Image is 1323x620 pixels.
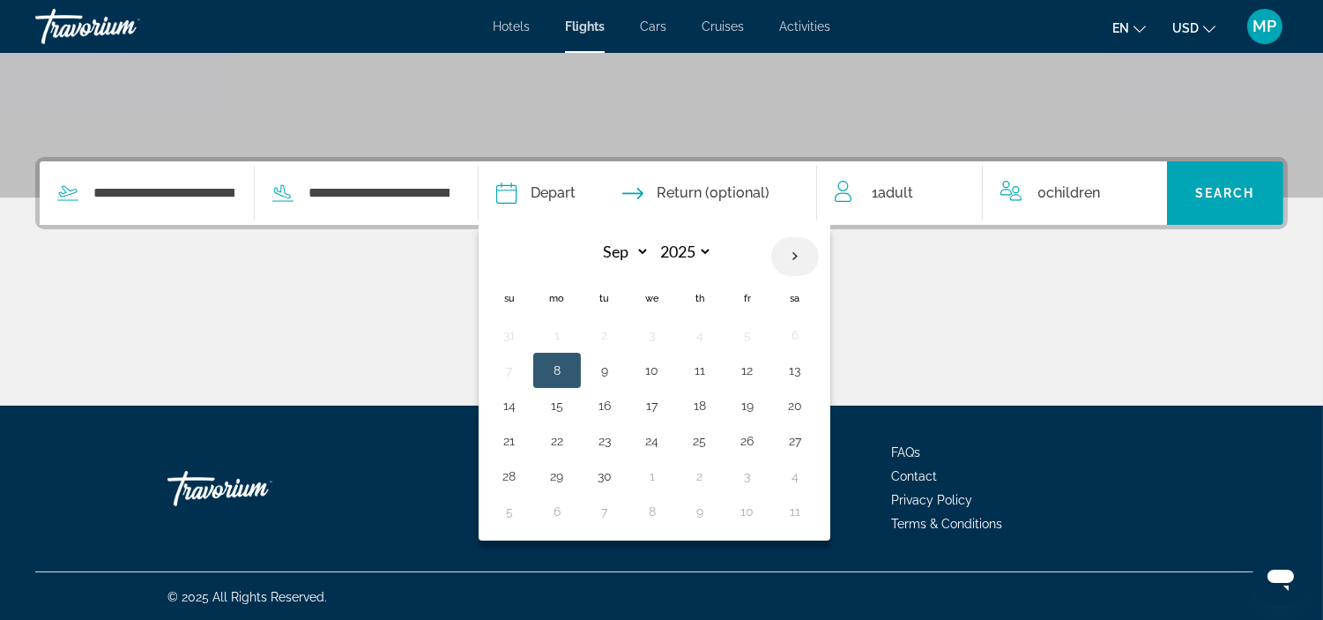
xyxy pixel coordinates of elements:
button: Day 8 [543,358,571,383]
div: Search widget [40,161,1283,225]
a: Hotels [493,19,530,34]
a: Contact [891,469,937,483]
button: Day 21 [495,429,524,453]
button: Day 13 [781,358,809,383]
button: Day 4 [686,323,714,347]
button: Day 1 [638,464,666,489]
button: Day 18 [686,393,714,418]
a: FAQs [891,445,920,459]
button: Day 15 [543,393,571,418]
span: 1 [872,181,913,205]
a: Travorium [35,4,212,49]
button: Day 17 [638,393,666,418]
button: Day 16 [591,393,619,418]
span: MP [1253,18,1277,35]
select: Select month [592,236,650,267]
button: Day 11 [686,358,714,383]
button: Day 19 [733,393,762,418]
button: Return date [622,161,769,225]
span: USD [1172,21,1199,35]
span: Return (optional) [657,181,769,205]
button: Day 10 [733,499,762,524]
span: Search [1195,186,1255,200]
a: Activities [779,19,830,34]
iframe: Button to launch messaging window [1252,549,1309,606]
a: Travorium [167,462,344,515]
button: Day 2 [686,464,714,489]
button: Day 6 [543,499,571,524]
button: Day 28 [495,464,524,489]
button: Day 22 [543,429,571,453]
span: © 2025 All Rights Reserved. [167,590,327,604]
button: Day 6 [781,323,809,347]
button: Change language [1112,15,1146,41]
button: Day 2 [591,323,619,347]
button: Day 12 [733,358,762,383]
span: Children [1046,184,1100,201]
button: Next month [771,236,819,277]
button: Day 7 [495,358,524,383]
button: Day 27 [781,429,809,453]
button: Day 29 [543,464,571,489]
button: Day 5 [495,499,524,524]
button: User Menu [1242,8,1288,45]
button: Day 14 [495,393,524,418]
span: en [1112,21,1129,35]
button: Search [1167,161,1283,225]
button: Day 31 [495,323,524,347]
button: Day 26 [733,429,762,453]
button: Day 3 [733,464,762,489]
button: Change currency [1172,15,1215,41]
button: Day 9 [591,358,619,383]
span: Adult [878,184,913,201]
button: Day 1 [543,323,571,347]
a: Cars [640,19,666,34]
a: Terms & Conditions [891,517,1002,531]
span: 0 [1037,181,1100,205]
button: Day 4 [781,464,809,489]
button: Day 30 [591,464,619,489]
button: Day 25 [686,429,714,453]
button: Day 9 [686,499,714,524]
a: Flights [565,19,605,34]
a: Privacy Policy [891,493,972,507]
button: Day 11 [781,499,809,524]
button: Travelers: 1 adult, 0 children [817,161,1167,225]
button: Day 10 [638,358,666,383]
button: Depart date [496,161,576,225]
button: Day 23 [591,429,619,453]
button: Day 5 [733,323,762,347]
button: Day 3 [638,323,666,347]
button: Day 8 [638,499,666,524]
button: Day 7 [591,499,619,524]
button: Day 20 [781,393,809,418]
select: Select year [655,236,712,267]
a: Cruises [702,19,744,34]
button: Day 24 [638,429,666,453]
